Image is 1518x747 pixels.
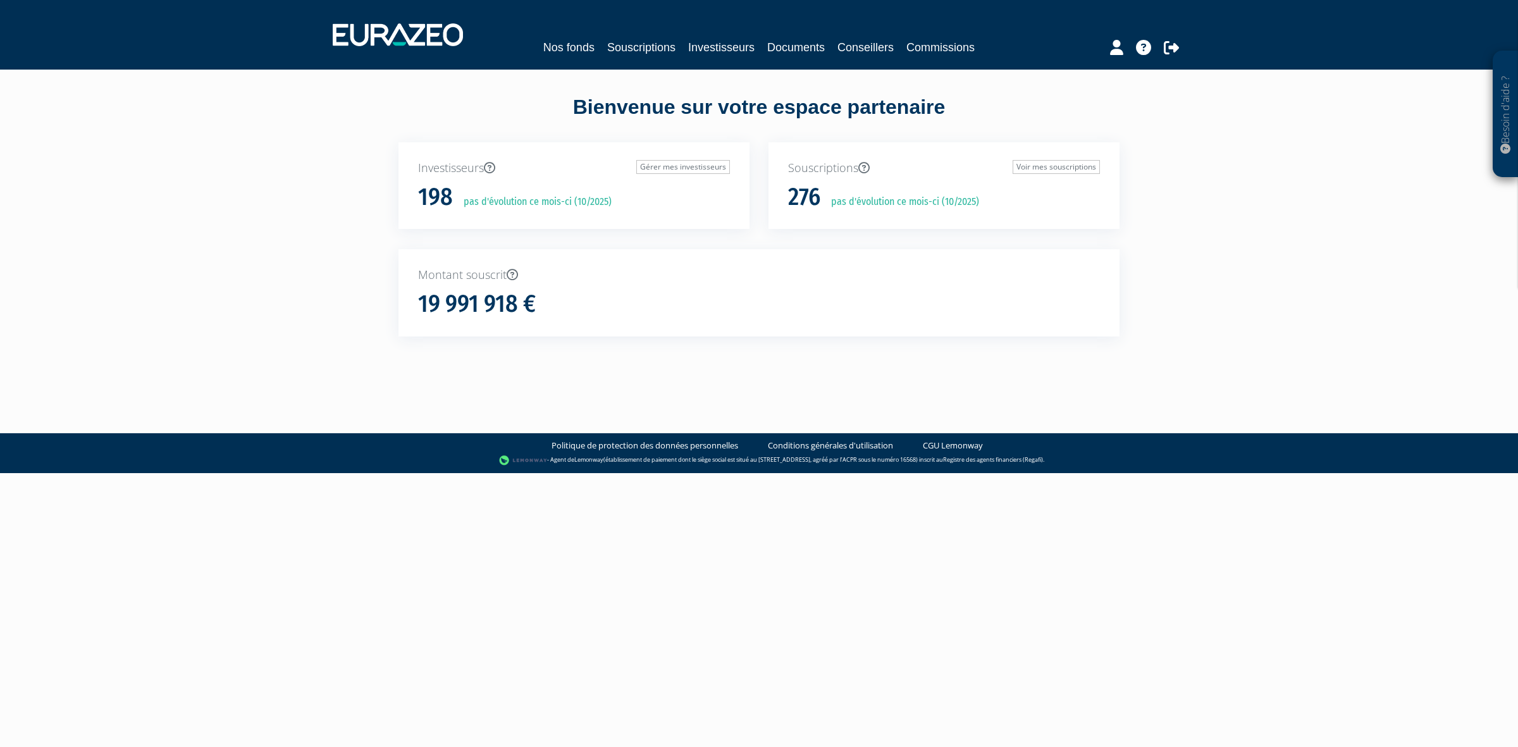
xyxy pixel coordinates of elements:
[943,455,1043,464] a: Registre des agents financiers (Regafi)
[636,160,730,174] a: Gérer mes investisseurs
[418,291,536,318] h1: 19 991 918 €
[499,454,548,467] img: logo-lemonway.png
[13,454,1505,467] div: - Agent de (établissement de paiement dont le siège social est situé au [STREET_ADDRESS], agréé p...
[418,184,453,211] h1: 198
[418,267,1100,283] p: Montant souscrit
[543,39,595,56] a: Nos fonds
[1498,58,1513,171] p: Besoin d'aide ?
[923,440,983,452] a: CGU Lemonway
[1013,160,1100,174] a: Voir mes souscriptions
[333,23,463,46] img: 1732889491-logotype_eurazeo_blanc_rvb.png
[837,39,894,56] a: Conseillers
[788,160,1100,176] p: Souscriptions
[822,195,979,209] p: pas d'évolution ce mois-ci (10/2025)
[574,455,603,464] a: Lemonway
[767,39,825,56] a: Documents
[906,39,975,56] a: Commissions
[788,184,820,211] h1: 276
[607,39,676,56] a: Souscriptions
[418,160,730,176] p: Investisseurs
[688,39,755,56] a: Investisseurs
[768,440,893,452] a: Conditions générales d'utilisation
[389,93,1129,142] div: Bienvenue sur votre espace partenaire
[552,440,738,452] a: Politique de protection des données personnelles
[455,195,612,209] p: pas d'évolution ce mois-ci (10/2025)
